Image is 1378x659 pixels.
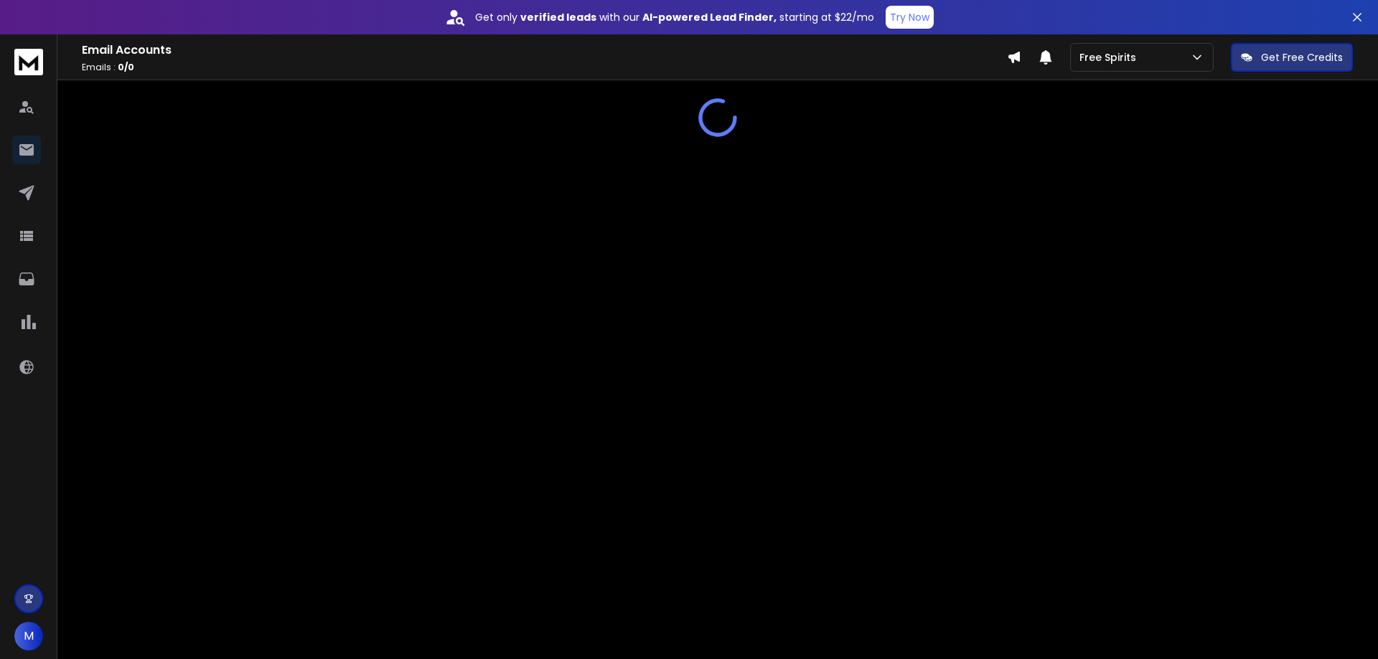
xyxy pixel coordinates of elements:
p: Free Spirits [1079,50,1142,65]
button: M [14,622,43,650]
p: Get Free Credits [1261,50,1343,65]
span: 0 / 0 [118,61,134,73]
strong: AI-powered Lead Finder, [642,10,777,24]
img: logo [14,49,43,75]
p: Emails : [82,62,1007,73]
strong: verified leads [520,10,596,24]
button: Try Now [886,6,934,29]
p: Try Now [890,10,929,24]
button: Get Free Credits [1231,43,1353,72]
h1: Email Accounts [82,42,1007,59]
p: Get only with our starting at $22/mo [475,10,874,24]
